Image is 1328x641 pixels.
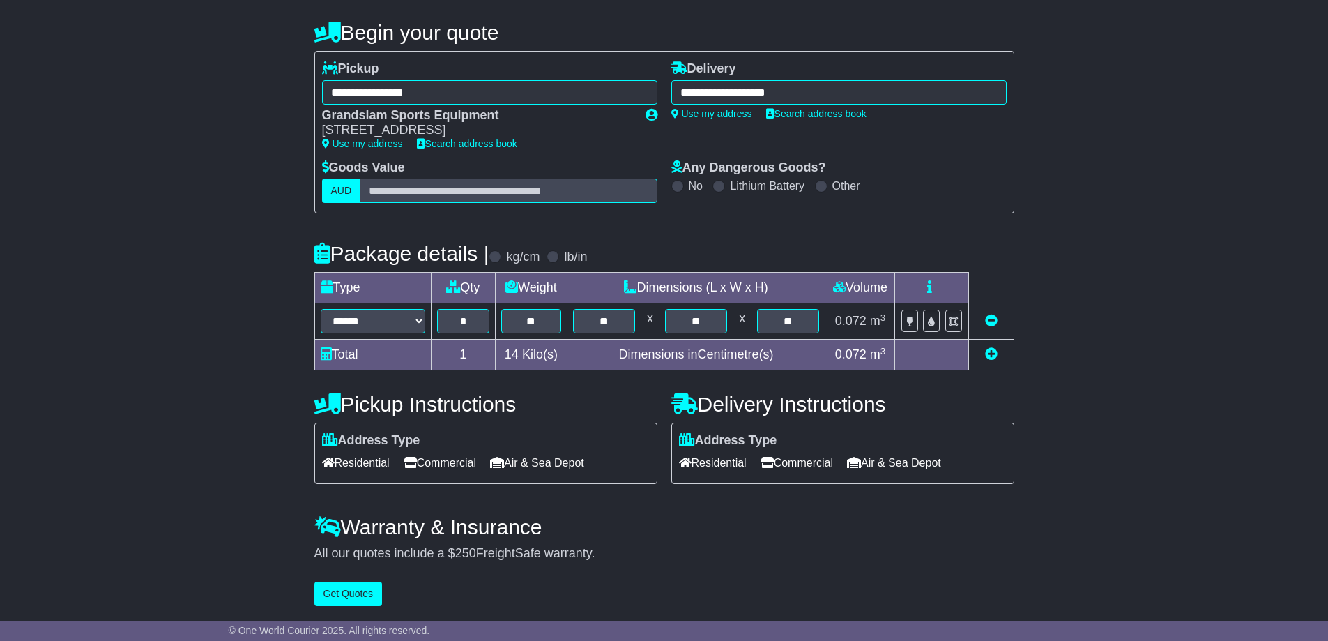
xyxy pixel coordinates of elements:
div: [STREET_ADDRESS] [322,123,632,138]
label: No [689,179,703,193]
span: 14 [505,347,519,361]
a: Use my address [671,108,752,119]
span: m [870,314,886,328]
td: Weight [496,273,567,303]
label: Lithium Battery [730,179,804,193]
td: Kilo(s) [496,340,567,370]
td: 1 [431,340,496,370]
span: Air & Sea Depot [490,452,584,474]
label: AUD [322,179,361,203]
h4: Begin your quote [314,21,1014,44]
h4: Pickup Instructions [314,393,657,416]
span: Air & Sea Depot [847,452,941,474]
td: Volume [825,273,895,303]
a: Remove this item [985,314,998,328]
span: Commercial [404,452,476,474]
h4: Package details | [314,242,489,265]
label: kg/cm [506,250,540,265]
label: Pickup [322,61,379,77]
button: Get Quotes [314,582,383,606]
a: Search address book [417,138,517,149]
span: m [870,347,886,361]
label: Goods Value [322,160,405,176]
h4: Delivery Instructions [671,393,1014,416]
sup: 3 [880,312,886,323]
a: Search address book [766,108,867,119]
label: Delivery [671,61,736,77]
span: Residential [679,452,747,474]
td: Qty [431,273,496,303]
span: 0.072 [835,347,867,361]
div: Grandslam Sports Equipment [322,108,632,123]
label: Any Dangerous Goods? [671,160,826,176]
td: x [733,303,751,340]
h4: Warranty & Insurance [314,515,1014,538]
td: x [641,303,659,340]
td: Total [314,340,431,370]
span: © One World Courier 2025. All rights reserved. [229,625,430,636]
span: 0.072 [835,314,867,328]
label: Other [832,179,860,193]
span: Commercial [761,452,833,474]
a: Add new item [985,347,998,361]
div: All our quotes include a $ FreightSafe warranty. [314,546,1014,561]
label: Address Type [322,433,420,448]
a: Use my address [322,138,403,149]
label: Address Type [679,433,777,448]
td: Dimensions (L x W x H) [567,273,825,303]
span: 250 [455,546,476,560]
sup: 3 [880,346,886,356]
label: lb/in [564,250,587,265]
td: Type [314,273,431,303]
td: Dimensions in Centimetre(s) [567,340,825,370]
span: Residential [322,452,390,474]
